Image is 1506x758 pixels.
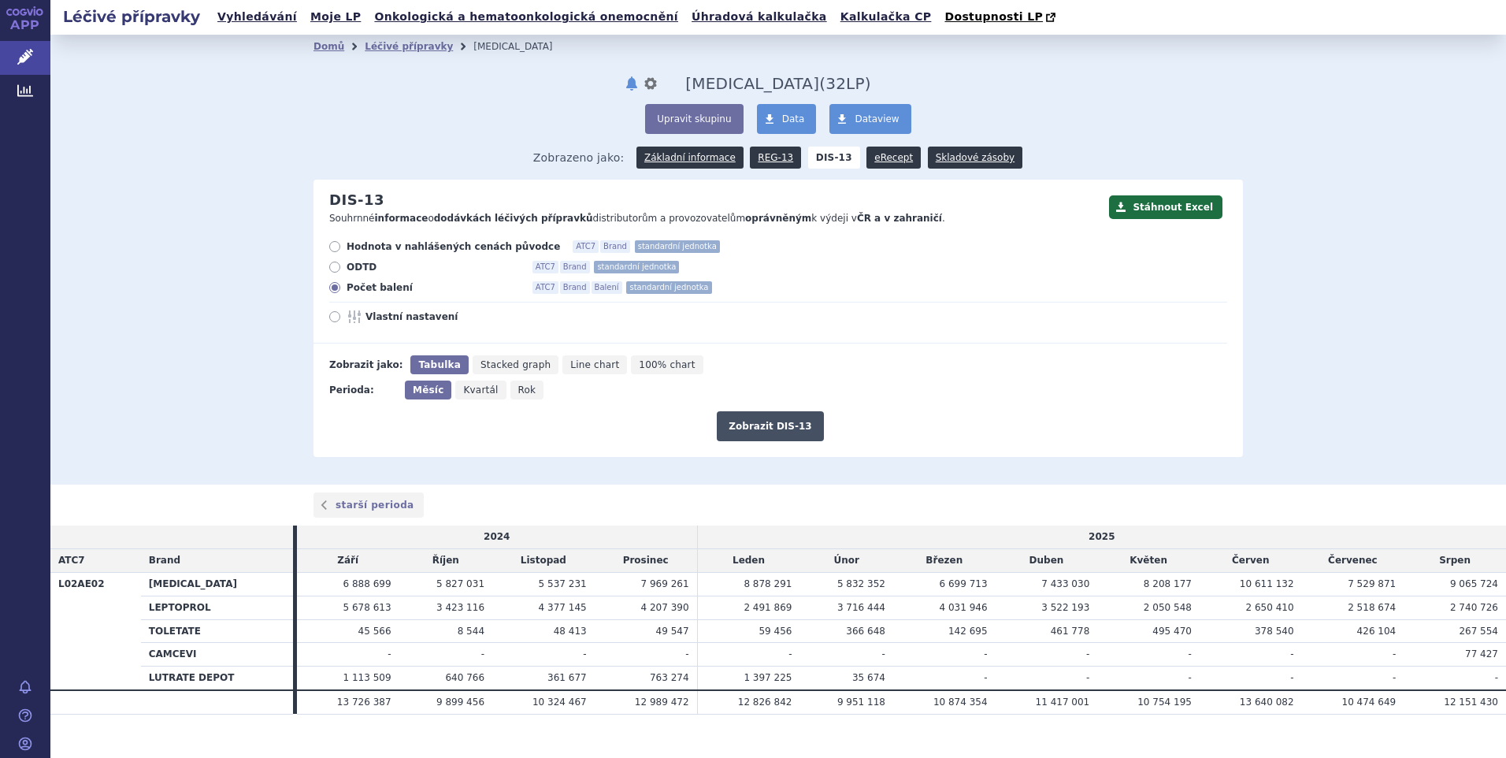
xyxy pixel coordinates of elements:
[560,261,590,273] span: Brand
[893,549,996,573] td: Březen
[141,596,293,619] th: LEPTOPROL
[855,113,899,124] span: Dataview
[626,281,711,294] span: standardní jednotka
[337,697,391,708] span: 13 726 387
[473,35,573,58] li: LEUPRORELIN
[819,74,870,93] span: ( LP)
[948,626,988,637] span: 142 695
[1393,648,1396,660] span: -
[757,104,817,134] a: Data
[636,147,744,169] a: Základní informace
[744,578,792,589] span: 8 878 291
[641,578,689,589] span: 7 969 261
[1348,578,1396,589] span: 7 529 871
[388,648,391,660] span: -
[1290,672,1293,683] span: -
[1450,602,1498,613] span: 2 740 726
[744,602,792,613] span: 2 491 869
[1189,672,1192,683] span: -
[1302,549,1404,573] td: Červenec
[480,359,551,370] span: Stacked graph
[141,643,293,667] th: CAMCEVI
[1450,578,1498,589] span: 9 065 724
[788,648,792,660] span: -
[329,381,397,399] div: Perioda:
[750,147,801,169] a: REG-13
[594,261,679,273] span: standardní jednotka
[1051,626,1090,637] span: 461 778
[560,281,590,294] span: Brand
[635,240,720,253] span: standardní jednotka
[481,648,484,660] span: -
[744,672,792,683] span: 1 397 225
[687,6,832,28] a: Úhradová kalkulačka
[518,385,536,396] span: Rok
[375,213,428,224] strong: informace
[1036,697,1090,708] span: 11 417 001
[1240,578,1294,589] span: 10 611 132
[1290,648,1293,660] span: -
[434,213,593,224] strong: dodávkách léčivých přípravků
[436,602,484,613] span: 3 423 116
[492,549,595,573] td: Listopad
[50,572,141,689] th: L02AE02
[1200,549,1302,573] td: Červen
[933,697,988,708] span: 10 874 354
[1465,648,1498,660] span: 77 427
[1109,195,1222,219] button: Stáhnout Excel
[1342,697,1397,708] span: 10 474 649
[846,626,885,637] span: 366 648
[685,74,819,93] span: LEUPRORELIN
[463,385,498,396] span: Kvartál
[554,626,587,637] span: 48 413
[857,213,942,224] strong: ČR a v zahraničí
[940,578,988,589] span: 6 699 713
[645,104,743,134] button: Upravit skupinu
[595,549,697,573] td: Prosinec
[1348,602,1396,613] span: 2 518 674
[697,526,1506,548] td: 2025
[984,672,987,683] span: -
[685,648,688,660] span: -
[996,549,1098,573] td: Duben
[1255,626,1294,637] span: 378 540
[928,147,1022,169] a: Skladové zásoby
[347,261,520,273] span: ODTD
[1240,697,1294,708] span: 13 640 082
[1189,648,1192,660] span: -
[624,74,640,93] button: notifikace
[329,212,1101,225] p: Souhrnné o distributorům a provozovatelům k výdeji v .
[436,578,484,589] span: 5 827 031
[635,697,689,708] span: 12 989 472
[547,672,587,683] span: 361 677
[759,626,792,637] span: 59 456
[532,261,558,273] span: ATC7
[944,10,1043,23] span: Dostupnosti LP
[141,667,293,690] th: LUTRATE DEPOT
[600,240,630,253] span: Brand
[656,626,689,637] span: 49 547
[1041,602,1089,613] span: 3 522 193
[445,672,484,683] span: 640 766
[799,549,892,573] td: Únor
[643,74,658,93] button: nastavení
[738,697,792,708] span: 12 826 842
[532,697,587,708] span: 10 324 467
[50,6,213,28] h2: Léčivé přípravky
[940,6,1063,28] a: Dostupnosti LP
[984,648,987,660] span: -
[141,572,293,596] th: [MEDICAL_DATA]
[1137,697,1192,708] span: 10 754 195
[717,411,823,441] button: Zobrazit DIS-13
[418,359,460,370] span: Tabulka
[570,359,619,370] span: Line chart
[329,191,384,209] h2: DIS-13
[306,6,365,28] a: Moje LP
[297,549,399,573] td: Září
[358,626,391,637] span: 45 566
[1086,648,1089,660] span: -
[539,578,587,589] span: 5 537 231
[697,549,799,573] td: Leden
[343,602,391,613] span: 5 678 613
[149,555,180,566] span: Brand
